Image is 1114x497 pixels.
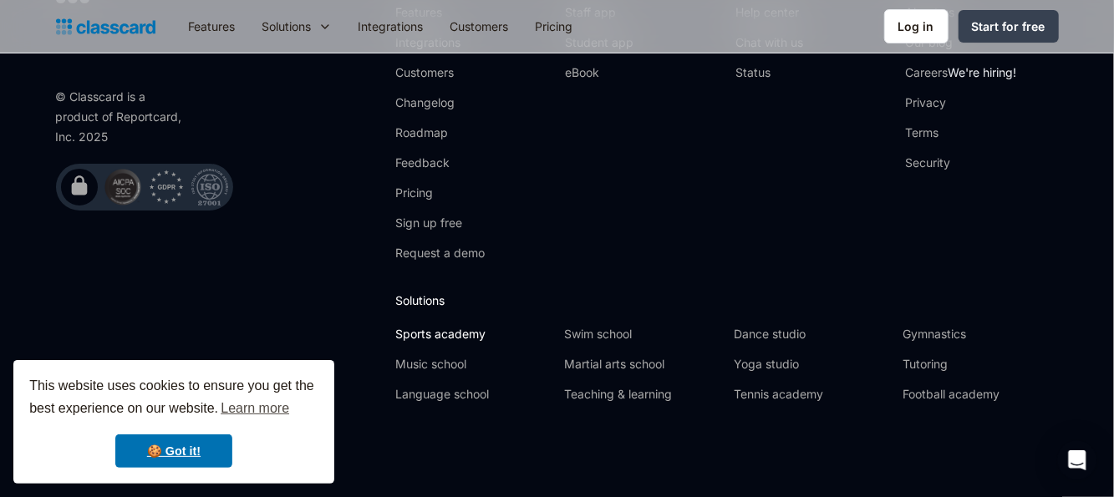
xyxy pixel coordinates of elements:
a: Terms [905,124,1016,141]
div: Start for free [972,18,1045,35]
a: Tutoring [903,356,1058,373]
a: Request a demo [395,245,485,261]
a: Integrations [345,8,437,45]
a: Pricing [522,8,587,45]
a: Swim school [564,326,720,342]
a: Music school [395,356,551,373]
div: Solutions [262,18,312,35]
a: Sign up free [395,215,485,231]
a: eBook [565,64,633,81]
a: Tennis academy [734,386,889,403]
span: This website uses cookies to ensure you get the best experience on our website. [29,376,318,421]
a: Teaching & learning [564,386,720,403]
a: Yoga studio [734,356,889,373]
h2: Solutions [395,292,1058,309]
a: Dance studio [734,326,889,342]
a: Language school [395,386,551,403]
a: Pricing [395,185,485,201]
div: Open Intercom Messenger [1057,440,1097,480]
a: Feedback [395,155,485,171]
a: learn more about cookies [218,396,292,421]
a: CareersWe're hiring! [905,64,1016,81]
a: Status [735,64,803,81]
a: Sports academy [395,326,551,342]
span: We're hiring! [948,65,1016,79]
div: Solutions [249,8,345,45]
div: Log in [898,18,934,35]
a: Start for free [959,10,1059,43]
a: Gymnastics [903,326,1058,342]
div: © Classcard is a product of Reportcard, Inc. 2025 [56,87,190,147]
a: Football academy [903,386,1058,403]
a: Martial arts school [564,356,720,373]
a: Roadmap [395,124,485,141]
a: Features [175,8,249,45]
a: Log in [884,9,949,43]
a: Changelog [395,94,485,111]
a: Security [905,155,1016,171]
a: Customers [395,64,485,81]
a: home [56,15,155,38]
div: cookieconsent [13,360,334,484]
a: Customers [437,8,522,45]
a: Privacy [905,94,1016,111]
a: dismiss cookie message [115,434,232,468]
